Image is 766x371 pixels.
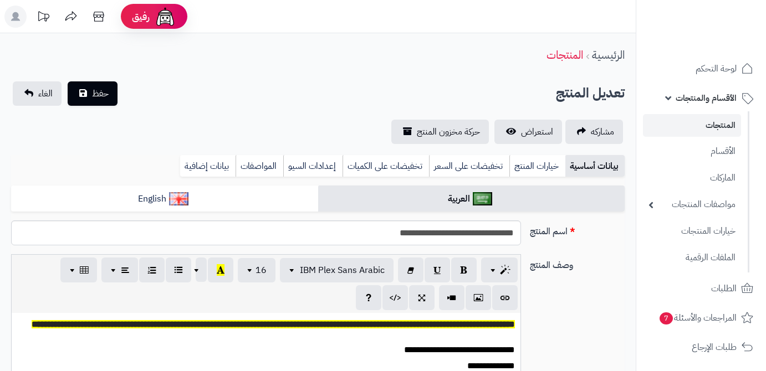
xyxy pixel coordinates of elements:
[591,125,614,138] span: مشاركه
[92,87,109,100] span: حفظ
[238,258,275,282] button: 16
[643,275,759,302] a: الطلبات
[643,55,759,82] a: لوحة التحكم
[676,90,737,106] span: الأقسام والمنتجات
[29,6,57,30] a: تحديثات المنصة
[417,125,480,138] span: حركة مخزون المنتج
[236,155,283,177] a: المواصفات
[691,11,755,34] img: logo-2.png
[592,47,625,63] a: الرئيسية
[280,258,394,282] button: IBM Plex Sans Arabic
[38,87,53,100] span: الغاء
[556,82,625,105] h2: تعديل المنتج
[473,192,492,205] img: العربية
[643,166,741,190] a: الماركات
[343,155,429,177] a: تخفيضات على الكميات
[692,339,737,355] span: طلبات الإرجاع
[318,185,625,213] a: العربية
[11,185,318,213] a: English
[711,281,737,296] span: الطلبات
[643,114,741,137] a: المنتجات
[154,6,176,28] img: ai-face.png
[132,10,150,23] span: رفيق
[494,120,562,144] a: استعراض
[180,155,236,177] a: بيانات إضافية
[13,81,62,106] a: الغاء
[283,155,343,177] a: إعدادات السيو
[643,219,741,243] a: خيارات المنتجات
[429,155,509,177] a: تخفيضات على السعر
[696,61,737,76] span: لوحة التحكم
[521,125,553,138] span: استعراض
[565,120,623,144] a: مشاركه
[643,140,741,163] a: الأقسام
[643,305,759,331] a: المراجعات والأسئلة7
[643,246,741,270] a: الملفات الرقمية
[68,81,118,106] button: حفظ
[565,155,625,177] a: بيانات أساسية
[525,254,629,272] label: وصف المنتج
[509,155,565,177] a: خيارات المنتج
[658,310,737,326] span: المراجعات والأسئلة
[391,120,489,144] a: حركة مخزون المنتج
[643,193,741,217] a: مواصفات المنتجات
[169,192,188,205] img: English
[256,264,267,277] span: 16
[659,312,673,325] span: 7
[547,47,583,63] a: المنتجات
[300,264,385,277] span: IBM Plex Sans Arabic
[525,220,629,238] label: اسم المنتج
[643,334,759,360] a: طلبات الإرجاع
